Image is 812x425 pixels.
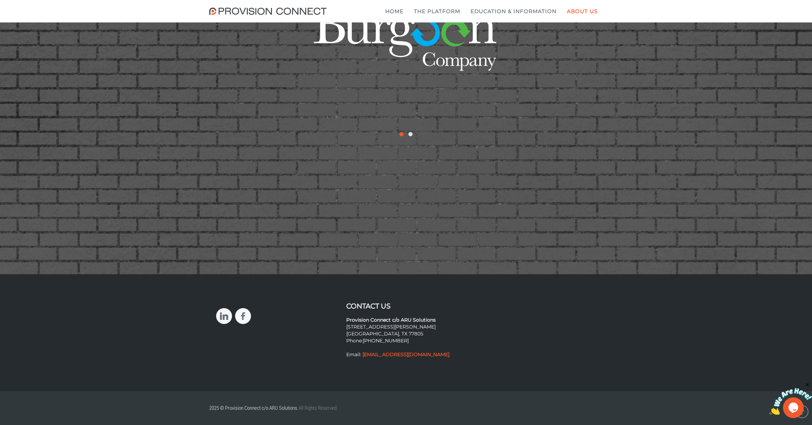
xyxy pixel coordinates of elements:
[346,310,466,358] p: [STREET_ADDRESS][PERSON_NAME] [GEOGRAPHIC_DATA], TX 77805 Phone: Email:
[346,302,466,310] h3: Contact Us
[363,338,409,344] a: [PHONE_NUMBER]
[209,8,330,15] img: Provision Connect
[361,351,449,358] a: [EMAIL_ADDRESS][DOMAIN_NAME]
[769,382,812,415] iframe: chat widget
[346,317,436,323] strong: Provision Connect c/o ARU Solutions
[362,351,449,358] strong: [EMAIL_ADDRESS][DOMAIN_NAME]
[299,405,338,411] span: All Rights Reserved.
[209,401,401,415] p: 2025 © Provision Connect c/o ARU Solutions.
